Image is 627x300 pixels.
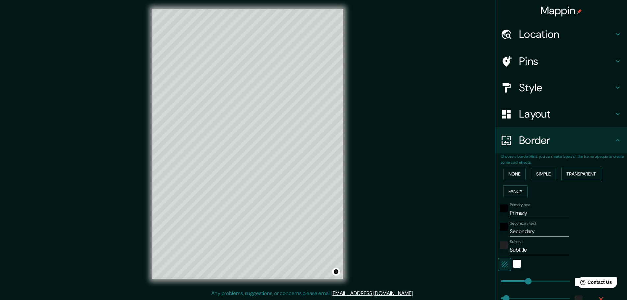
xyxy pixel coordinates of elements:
b: Hint [530,154,537,159]
button: black [500,205,508,212]
h4: Layout [519,107,614,121]
div: Pins [495,48,627,74]
div: Style [495,74,627,101]
p: Any problems, suggestions, or concerns please email . [211,289,414,297]
button: black [500,223,508,231]
h4: Pins [519,55,614,68]
button: Toggle attribution [332,268,340,276]
div: . [415,289,416,297]
div: . [414,289,415,297]
h4: Border [519,134,614,147]
img: pin-icon.png [577,9,582,14]
button: color-222222 [500,241,508,249]
button: None [503,168,526,180]
h4: Location [519,28,614,41]
h4: Mappin [540,4,582,17]
button: Transparent [561,168,601,180]
button: Fancy [503,185,528,198]
label: Subtitle [510,239,523,245]
div: Location [495,21,627,47]
h4: Style [519,81,614,94]
div: Border [495,127,627,153]
a: [EMAIL_ADDRESS][DOMAIN_NAME] [331,290,413,297]
div: Layout [495,101,627,127]
button: white [513,260,521,268]
iframe: Help widget launcher [568,274,620,293]
p: Choose a border. : you can make layers of the frame opaque to create some cool effects. [501,153,627,165]
label: Primary text [510,202,530,208]
button: Simple [531,168,556,180]
label: Secondary text [510,221,536,226]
